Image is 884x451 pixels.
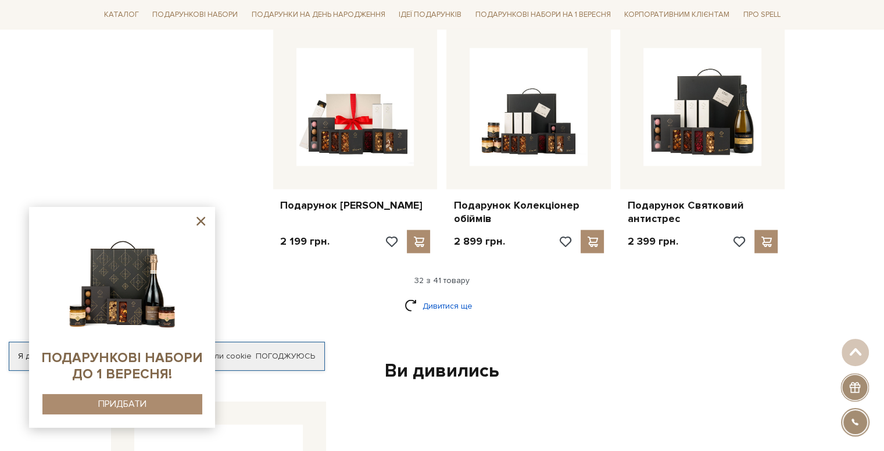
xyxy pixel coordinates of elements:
p: 2 199 грн. [280,235,330,248]
a: Подарунок [PERSON_NAME] [280,199,431,212]
a: Подарункові набори на 1 Вересня [471,5,615,24]
div: Ви дивились [106,359,778,384]
a: файли cookie [199,351,252,361]
p: 2 399 грн. [627,235,678,248]
a: Ідеї подарунків [394,6,466,24]
a: Корпоративним клієнтам [620,5,734,24]
a: Каталог [99,6,144,24]
a: Подарунок Колекціонер обіймів [453,199,604,226]
a: Подарункові набори [148,6,242,24]
p: 2 899 грн. [453,235,504,248]
div: 32 з 41 товару [95,275,790,286]
a: Подарунки на День народження [247,6,390,24]
a: Дивитися ще [405,296,480,316]
a: Про Spell [739,6,785,24]
div: Я дозволяю [DOMAIN_NAME] використовувати [9,351,324,361]
a: Подарунок Святковий антистрес [627,199,778,226]
a: Погоджуюсь [256,351,315,361]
